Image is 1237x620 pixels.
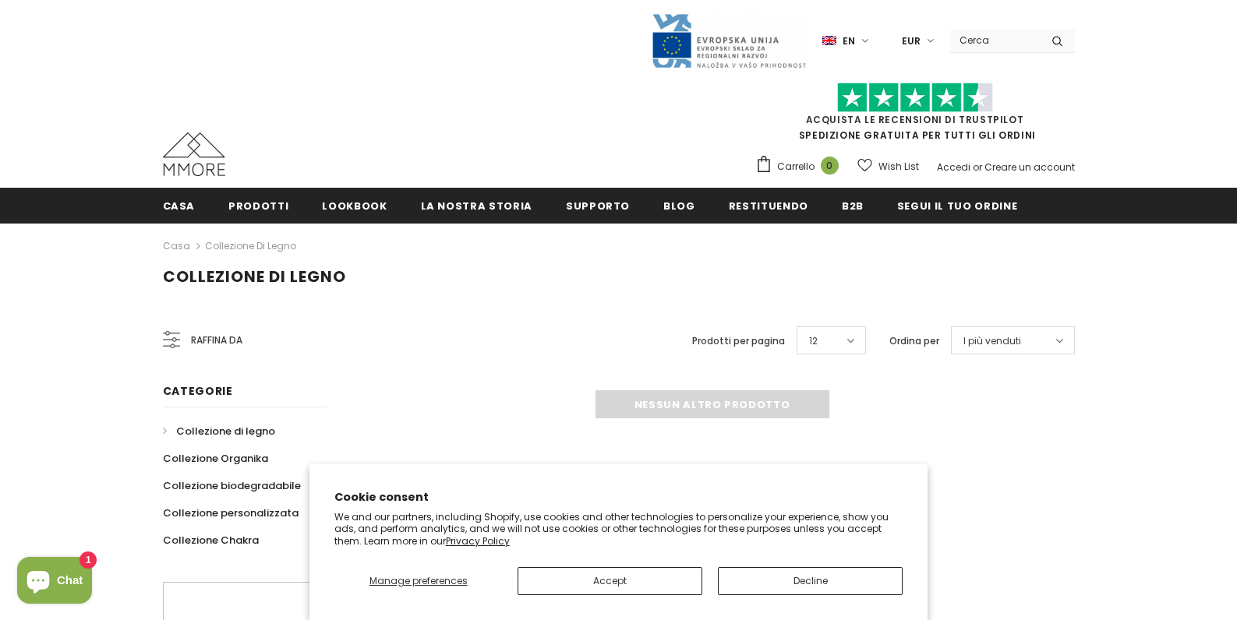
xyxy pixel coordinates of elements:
[163,527,259,554] a: Collezione Chakra
[163,188,196,223] a: Casa
[897,188,1017,223] a: Segui il tuo ordine
[163,417,275,445] a: Collezione di legno
[566,199,630,213] span: supporto
[718,567,903,595] button: Decline
[163,451,268,466] span: Collezione Organika
[518,567,702,595] button: Accept
[176,424,275,439] span: Collezione di legno
[163,445,268,472] a: Collezione Organika
[950,29,1040,51] input: Search Site
[163,472,301,499] a: Collezione biodegradabile
[878,159,919,174] span: Wish List
[692,333,785,349] label: Prodotti per pagina
[857,153,919,180] a: Wish List
[421,188,532,223] a: La nostra storia
[163,266,346,287] span: Collezione di legno
[334,489,903,506] h2: Cookie consent
[421,199,532,213] span: La nostra storia
[663,199,695,213] span: Blog
[369,574,468,587] span: Manage preferences
[984,160,1075,174] a: Creare un account
[191,332,242,349] span: Raffina da
[821,157,839,174] span: 0
[809,333,818,349] span: 12
[842,188,864,223] a: B2B
[902,33,921,49] span: EUR
[663,188,695,223] a: Blog
[755,155,846,178] a: Carrello 0
[163,237,190,255] a: Casa
[163,199,196,213] span: Casa
[163,132,225,176] img: Casi MMORE
[963,333,1021,349] span: I più venduti
[777,159,815,174] span: Carrello
[973,160,982,174] span: or
[334,511,903,548] p: We and our partners, including Shopify, use cookies and other technologies to personalize your ex...
[806,113,1024,126] a: Acquista le recensioni di TrustPilot
[843,33,855,49] span: en
[822,34,836,48] img: i-lang-1.png
[334,567,503,595] button: Manage preferences
[205,239,296,252] a: Collezione di legno
[889,333,939,349] label: Ordina per
[755,90,1075,142] span: SPEDIZIONE GRATUITA PER TUTTI GLI ORDINI
[163,533,259,548] span: Collezione Chakra
[163,478,301,493] span: Collezione biodegradabile
[12,557,97,608] inbox-online-store-chat: Shopify online store chat
[322,188,387,223] a: Lookbook
[729,188,808,223] a: Restituendo
[651,12,807,69] img: Javni Razpis
[163,506,299,520] span: Collezione personalizzata
[163,499,299,527] a: Collezione personalizzata
[937,160,970,174] a: Accedi
[837,83,993,113] img: Fidati di Pilot Stars
[729,199,808,213] span: Restituendo
[842,199,864,213] span: B2B
[322,199,387,213] span: Lookbook
[651,33,807,47] a: Javni Razpis
[228,188,288,223] a: Prodotti
[566,188,630,223] a: supporto
[446,534,510,548] a: Privacy Policy
[897,199,1017,213] span: Segui il tuo ordine
[163,383,233,399] span: Categorie
[228,199,288,213] span: Prodotti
